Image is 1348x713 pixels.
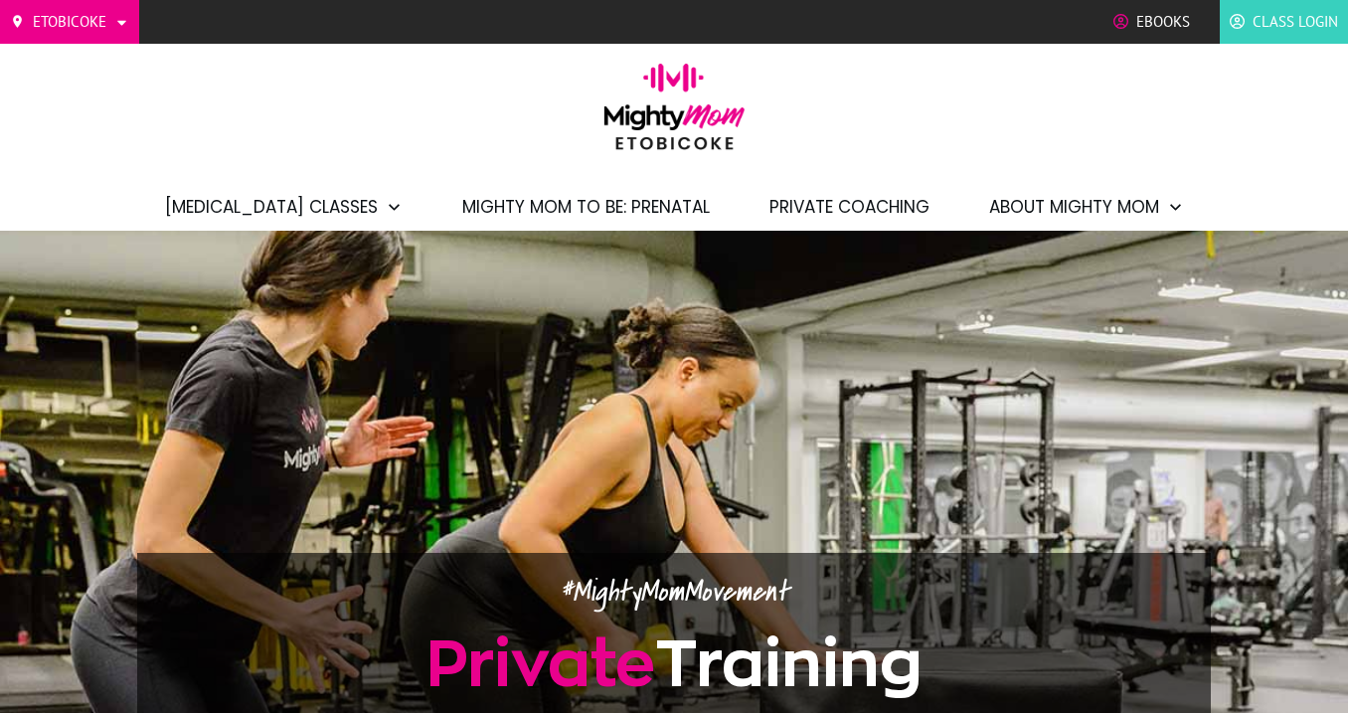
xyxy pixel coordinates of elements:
a: Ebooks [1113,7,1190,37]
span: Etobicoke [33,7,106,37]
span: About Mighty Mom [989,190,1159,224]
span: Ebooks [1136,7,1190,37]
a: Private Coaching [769,190,929,224]
a: Etobicoke [10,7,129,37]
p: #MightyMomMovement [138,554,1210,619]
span: Private [426,627,655,697]
a: Mighty Mom to Be: Prenatal [462,190,710,224]
span: [MEDICAL_DATA] Classes [165,190,378,224]
span: Class Login [1253,7,1338,37]
a: About Mighty Mom [989,190,1184,224]
span: Training [655,627,923,697]
a: Class Login [1230,7,1338,37]
a: [MEDICAL_DATA] Classes [165,190,403,224]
